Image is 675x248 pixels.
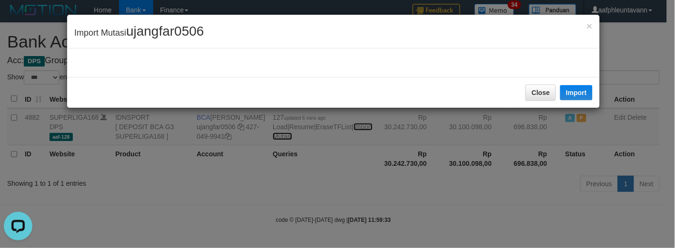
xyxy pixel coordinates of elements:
button: Close [526,85,556,101]
span: ujangfar0506 [126,24,204,38]
button: Import [560,85,593,100]
button: Open LiveChat chat widget [4,4,32,32]
span: × [587,20,593,31]
button: Close [587,21,593,31]
span: Import Mutasi [74,28,204,38]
